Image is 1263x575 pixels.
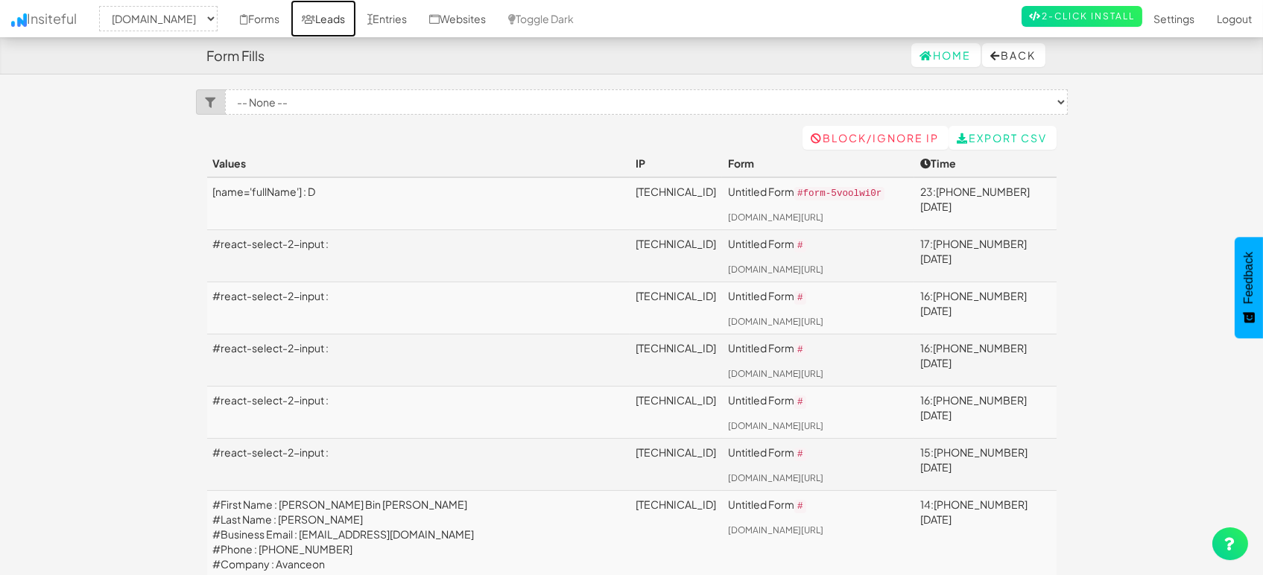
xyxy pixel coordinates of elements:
a: [DOMAIN_NAME][URL] [728,368,823,379]
th: Form [722,150,914,177]
th: Values [207,150,630,177]
td: #react-select-2-input : [207,282,630,334]
td: 15:[PHONE_NUMBER][DATE] [914,438,1057,490]
td: 17:[PHONE_NUMBER][DATE] [914,229,1057,282]
p: Untitled Form [728,288,908,305]
button: Back [982,43,1045,67]
a: 2-Click Install [1022,6,1142,27]
p: Untitled Form [728,393,908,410]
code: # [794,343,806,357]
td: #react-select-2-input : [207,386,630,438]
p: Untitled Form [728,340,908,358]
code: # [794,291,806,305]
a: [TECHNICAL_ID] [636,445,716,459]
a: [DOMAIN_NAME][URL] [728,316,823,327]
a: [TECHNICAL_ID] [636,185,716,198]
img: icon.png [11,13,27,27]
code: # [794,500,806,513]
a: Home [911,43,981,67]
a: Export CSV [949,126,1057,150]
code: #form-5voolwi0r [794,187,884,200]
td: #react-select-2-input : [207,229,630,282]
a: [TECHNICAL_ID] [636,237,716,250]
a: [TECHNICAL_ID] [636,341,716,355]
a: [DOMAIN_NAME][URL] [728,212,823,223]
a: [TECHNICAL_ID] [636,393,716,407]
a: [DOMAIN_NAME][URL] [728,420,823,431]
span: Feedback [1242,252,1256,304]
p: Untitled Form [728,184,908,201]
td: #react-select-2-input : [207,438,630,490]
a: Block/Ignore IP [803,126,949,150]
button: Feedback - Show survey [1235,237,1263,338]
a: [DOMAIN_NAME][URL] [728,264,823,275]
td: 23:[PHONE_NUMBER][DATE] [914,177,1057,229]
td: 16:[PHONE_NUMBER][DATE] [914,282,1057,334]
code: # [794,448,806,461]
h4: Form Fills [207,48,265,63]
td: 16:[PHONE_NUMBER][DATE] [914,334,1057,386]
p: Untitled Form [728,236,908,253]
a: [DOMAIN_NAME][URL] [728,524,823,536]
p: Untitled Form [728,445,908,462]
td: 16:[PHONE_NUMBER][DATE] [914,386,1057,438]
th: Time [914,150,1057,177]
a: [DOMAIN_NAME][URL] [728,472,823,483]
th: IP [630,150,722,177]
p: Untitled Form [728,497,908,514]
td: #react-select-2-input : [207,334,630,386]
a: [TECHNICAL_ID] [636,498,716,511]
a: [TECHNICAL_ID] [636,289,716,302]
td: [name='fullName'] : D [207,177,630,229]
code: # [794,395,806,409]
code: # [794,239,806,252]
